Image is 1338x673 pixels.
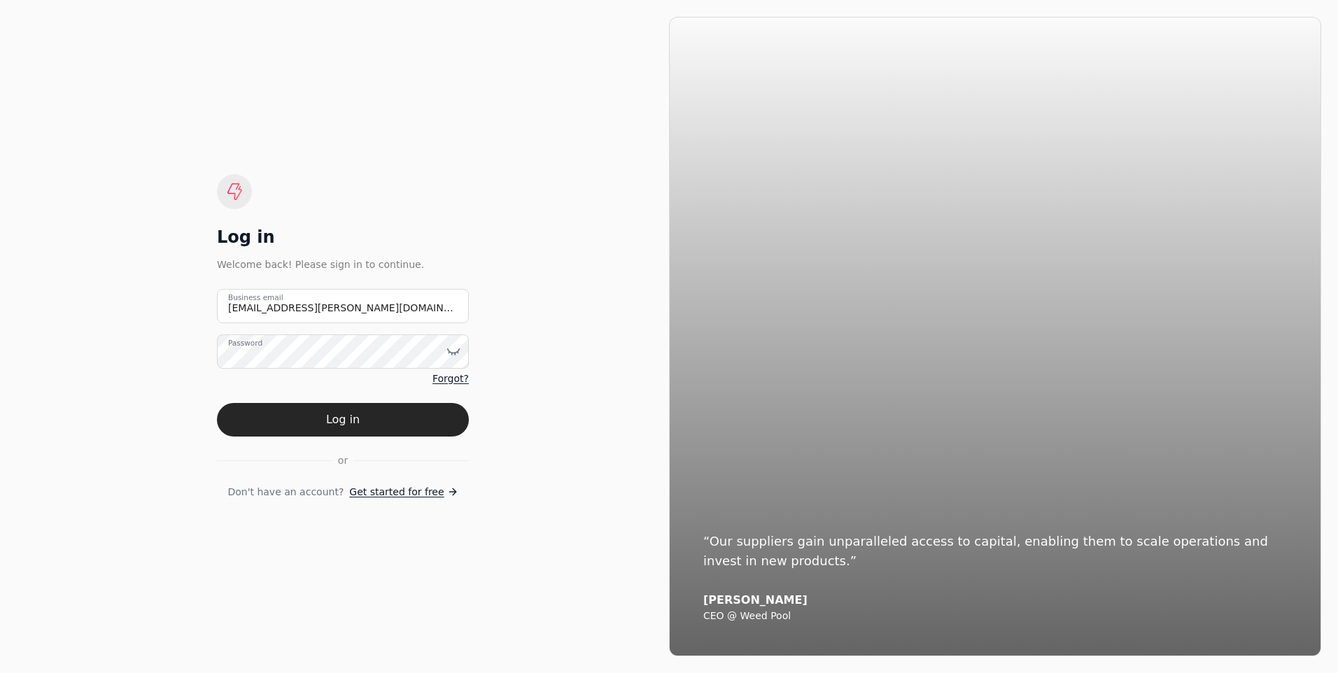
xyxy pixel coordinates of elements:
button: Log in [217,403,469,437]
div: CEO @ Weed Pool [703,610,1287,623]
span: Get started for free [349,485,444,500]
span: or [338,453,348,468]
div: Log in [217,226,469,248]
a: Get started for free [349,485,458,500]
div: [PERSON_NAME] [703,593,1287,607]
label: Business email [228,292,283,303]
label: Password [228,337,262,348]
a: Forgot? [432,371,469,386]
div: Welcome back! Please sign in to continue. [217,257,469,272]
span: Don't have an account? [227,485,344,500]
div: “Our suppliers gain unparalleled access to capital, enabling them to scale operations and invest ... [703,532,1287,571]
